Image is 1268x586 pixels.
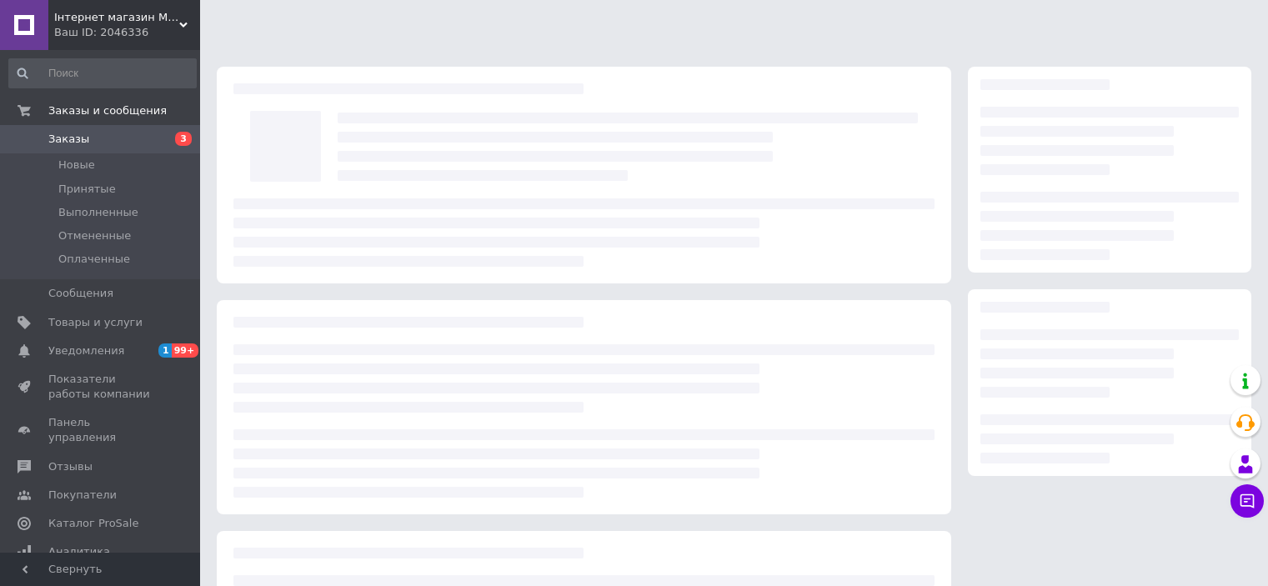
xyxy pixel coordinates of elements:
[48,544,110,559] span: Аналитика
[158,343,172,358] span: 1
[1230,484,1264,518] button: Чат с покупателем
[48,315,143,330] span: Товары и услуги
[8,58,197,88] input: Поиск
[48,488,117,503] span: Покупатели
[58,252,130,267] span: Оплаченные
[48,516,138,531] span: Каталог ProSale
[172,343,199,358] span: 99+
[48,286,113,301] span: Сообщения
[54,25,200,40] div: Ваш ID: 2046336
[48,459,93,474] span: Отзывы
[48,343,124,358] span: Уведомления
[48,132,89,147] span: Заказы
[58,158,95,173] span: Новые
[48,372,154,402] span: Показатели работы компании
[175,132,192,146] span: 3
[58,182,116,197] span: Принятые
[58,205,138,220] span: Выполненные
[48,415,154,445] span: Панель управления
[58,228,131,243] span: Отмененные
[54,10,179,25] span: Інтернет магазин Маячок
[48,103,167,118] span: Заказы и сообщения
